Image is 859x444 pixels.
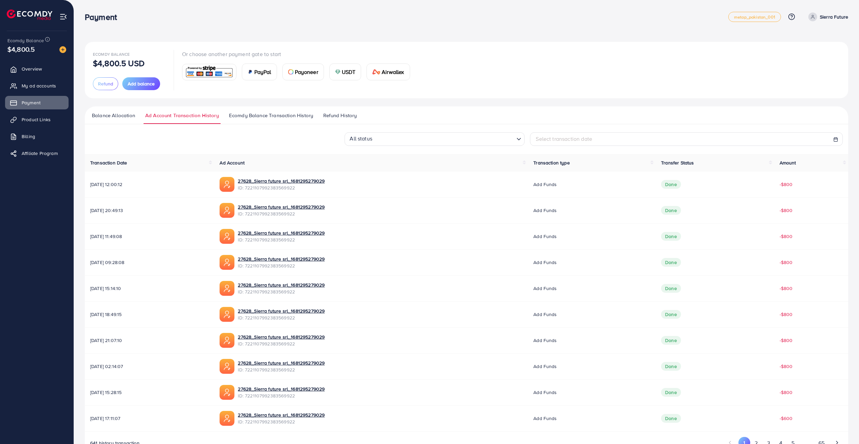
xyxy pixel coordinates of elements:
[90,207,209,214] span: [DATE] 20:49:13
[780,181,793,188] span: -$800
[780,363,793,370] span: -$800
[728,12,781,22] a: metap_pakistan_001
[323,112,357,119] span: Refund History
[238,282,325,288] a: 27628_Sierra future srl_1681295279029
[661,180,681,189] span: Done
[220,385,234,400] img: ic-ads-acc.e4c84228.svg
[661,414,681,423] span: Done
[5,113,69,126] a: Product Links
[248,69,253,75] img: card
[238,392,325,399] span: ID: 7221107992383569922
[220,255,234,270] img: ic-ads-acc.e4c84228.svg
[93,77,118,90] button: Refund
[661,206,681,215] span: Done
[238,386,325,392] a: 27628_Sierra future srl_1681295279029
[238,178,325,184] a: 27628_Sierra future srl_1681295279029
[5,147,69,160] a: Affiliate Program
[533,181,557,188] span: Add funds
[780,159,796,166] span: Amount
[90,337,209,344] span: [DATE] 21:07:10
[295,68,318,76] span: Payoneer
[780,285,793,292] span: -$800
[182,50,415,58] p: Or choose another payment gate to start
[22,82,56,89] span: My ad accounts
[238,314,325,321] span: ID: 7221107992383569922
[7,9,52,20] img: logo
[145,112,219,119] span: Ad Account Transaction History
[533,311,557,318] span: Add funds
[238,262,325,269] span: ID: 7221107992383569922
[533,285,557,292] span: Add funds
[533,363,557,370] span: Add funds
[22,99,41,106] span: Payment
[288,69,294,75] img: card
[238,184,325,191] span: ID: 7221107992383569922
[22,133,35,140] span: Billing
[238,340,325,347] span: ID: 7221107992383569922
[661,284,681,293] span: Done
[93,51,130,57] span: Ecomdy Balance
[734,15,775,19] span: metap_pakistan_001
[830,414,854,439] iframe: Chat
[122,77,160,90] button: Add balance
[661,310,681,319] span: Done
[128,80,155,87] span: Add balance
[5,79,69,93] a: My ad accounts
[59,13,67,21] img: menu
[238,412,325,418] a: 27628_Sierra future srl_1681295279029
[533,233,557,240] span: Add funds
[242,63,277,80] a: cardPayPal
[98,80,113,87] span: Refund
[5,96,69,109] a: Payment
[220,411,234,426] img: ic-ads-acc.e4c84228.svg
[780,415,793,422] span: -$600
[238,256,325,262] a: 27628_Sierra future srl_1681295279029
[184,65,234,79] img: card
[661,258,681,267] span: Done
[345,132,525,146] div: Search for option
[220,203,234,218] img: ic-ads-acc.e4c84228.svg
[238,288,325,295] span: ID: 7221107992383569922
[806,12,848,21] a: Sierra Future
[780,389,793,396] span: -$800
[367,63,410,80] a: cardAirwallex
[780,207,793,214] span: -$800
[254,68,271,76] span: PayPal
[536,135,592,142] span: Select transaction date
[229,112,313,119] span: Ecomdy Balance Transaction History
[7,44,35,54] span: $4,800.5
[374,133,514,144] input: Search for option
[238,210,325,217] span: ID: 7221107992383569922
[238,360,325,366] a: 27628_Sierra future srl_1681295279029
[238,366,325,373] span: ID: 7221107992383569922
[90,415,209,422] span: [DATE] 17:11:07
[661,159,694,166] span: Transfer Status
[282,63,324,80] a: cardPayoneer
[182,64,236,80] a: card
[238,334,325,340] a: 27628_Sierra future srl_1681295279029
[661,362,681,371] span: Done
[90,159,127,166] span: Transaction Date
[90,363,209,370] span: [DATE] 02:14:07
[93,59,145,67] p: $4,800.5 USD
[780,311,793,318] span: -$800
[533,415,557,422] span: Add funds
[780,259,793,266] span: -$800
[533,207,557,214] span: Add funds
[90,259,209,266] span: [DATE] 09:28:08
[92,112,135,119] span: Balance Allocation
[85,12,122,22] h3: Payment
[348,133,374,144] span: All status
[382,68,404,76] span: Airwallex
[90,233,209,240] span: [DATE] 11:49:08
[238,230,325,236] a: 27628_Sierra future srl_1681295279029
[220,307,234,322] img: ic-ads-acc.e4c84228.svg
[22,116,51,123] span: Product Links
[335,69,340,75] img: card
[90,311,209,318] span: [DATE] 18:49:15
[220,177,234,192] img: ic-ads-acc.e4c84228.svg
[342,68,356,76] span: USDT
[661,232,681,241] span: Done
[59,46,66,53] img: image
[220,359,234,374] img: ic-ads-acc.e4c84228.svg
